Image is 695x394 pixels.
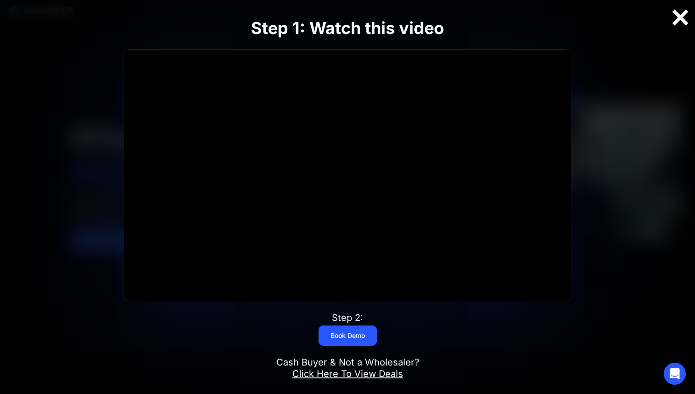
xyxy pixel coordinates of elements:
a: Book Demo [319,325,377,346]
div: Open Intercom Messenger [664,363,686,385]
a: Click Here To View Deals [292,368,403,379]
strong: Step 1: Watch this video [251,18,444,38]
div: Cash Buyer & Not a Wholesaler? [276,357,419,380]
div: Step 2: [332,312,363,324]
